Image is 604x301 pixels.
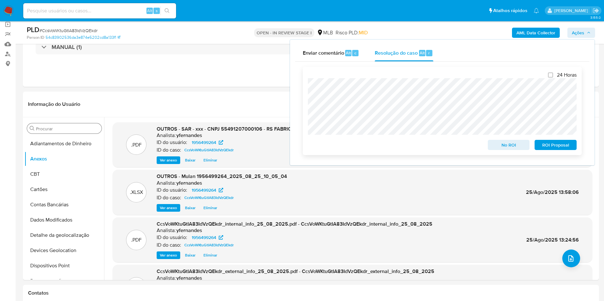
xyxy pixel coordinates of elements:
[25,197,104,212] button: Contas Bancárias
[200,251,220,259] button: Eliminar
[131,141,142,148] p: .PDF
[160,157,177,163] span: Ver anexo
[184,146,234,154] span: CcsVoWKtuGtIA83IdVzQEkdr
[200,204,220,212] button: Eliminar
[25,258,104,273] button: Dispositivos Point
[157,242,181,248] p: ID do caso:
[535,140,577,150] button: ROI Proposal
[28,101,80,107] h1: Informação do Usuário
[526,236,579,243] span: 25/Ago/2025 13:24:56
[157,251,180,259] button: Ver anexo
[572,28,584,38] span: Ações
[23,7,176,15] input: Pesquise usuários ou casos...
[548,72,553,78] input: 24 Horas
[25,273,104,289] button: Documentação
[593,7,599,14] a: Sair
[157,147,181,153] p: ID do caso:
[526,188,579,196] span: 25/Ago/2025 13:58:06
[25,136,104,151] button: Adiantamentos de Dinheiro
[534,8,539,13] a: Notificações
[192,139,216,146] span: 1956499264
[512,28,560,38] button: AML Data Collector
[157,220,432,228] span: CcsVoWKtuGtIA83IdVzQEkdr_internal_info_25_08_2025.pdf - CcsVoWKtuGtIA83IdVzQEkdr_internal_info_25...
[182,194,236,202] a: CcsVoWKtuGtIA83IdVzQEkdr
[420,50,425,56] span: Alt
[176,132,202,139] h6: yfernandes
[176,227,202,234] h6: yfernandes
[157,156,180,164] button: Ver anexo
[192,186,216,194] span: 1956499264
[182,241,236,249] a: CcsVoWKtuGtIA83IdVzQEkdr
[25,228,104,243] button: Detalhe da geolocalização
[188,186,227,194] a: 1956499264
[185,252,195,258] span: Baixar
[157,195,181,201] p: ID do caso:
[28,290,594,296] h1: Contatos
[46,35,120,40] a: 54c83902536da3e874e5202cd8a133f1
[492,140,525,149] span: No ROI
[25,151,104,167] button: Anexos
[157,173,287,180] span: OUTROS - Mulan 1956499264_2025_08_25_10_05_04
[488,140,530,150] button: No ROI
[52,44,82,51] h3: MANUAL (1)
[147,8,152,14] span: Alt
[539,140,572,149] span: ROI Proposal
[36,126,99,132] input: Procurar
[156,8,158,14] span: s
[590,15,601,20] span: 3.155.0
[157,275,176,281] p: Analista:
[554,8,590,14] p: yngrid.fernandes@mercadolivre.com
[188,139,227,146] a: 1956499264
[557,72,577,78] span: 24 Horas
[157,187,187,193] p: ID do usuário:
[131,236,142,243] p: .PDF
[192,234,216,241] span: 1956499264
[516,28,555,38] b: AML Data Collector
[157,227,176,234] p: Analista:
[254,28,314,37] p: OPEN - IN REVIEW STAGE I
[200,156,220,164] button: Eliminar
[303,49,344,56] span: Enviar comentário
[428,50,430,56] span: r
[160,6,174,15] button: search-icon
[182,251,199,259] button: Baixar
[346,50,351,56] span: Alt
[39,27,97,34] span: # CcsVoWKtuGtIA83IdVzQEkdr
[160,205,177,211] span: Ver anexo
[336,29,368,36] span: Risco PLD:
[30,126,35,131] button: Procurar
[157,234,187,241] p: ID do usuário:
[182,204,199,212] button: Baixar
[203,252,217,258] span: Eliminar
[354,50,356,56] span: c
[188,234,227,241] a: 1956499264
[176,180,202,186] h6: yfernandes
[130,189,143,196] p: .XLSX
[359,29,368,36] span: MID
[493,7,527,14] span: Atalhos rápidos
[25,243,104,258] button: Devices Geolocation
[157,139,187,146] p: ID do usuário:
[25,167,104,182] button: CBT
[27,24,39,35] b: PLD
[203,205,217,211] span: Eliminar
[184,194,234,202] span: CcsVoWKtuGtIA83IdVzQEkdr
[182,146,236,154] a: CcsVoWKtuGtIA83IdVzQEkdr
[184,241,234,249] span: CcsVoWKtuGtIA83IdVzQEkdr
[185,157,195,163] span: Baixar
[36,40,586,54] div: MANUAL (1)
[27,35,44,40] b: Person ID
[25,212,104,228] button: Dados Modificados
[176,275,202,281] h6: yfernandes
[317,29,333,36] div: MLB
[562,250,580,267] button: upload-file
[160,252,177,258] span: Ver anexo
[157,268,434,275] span: CcsVoWKtuGtIA83IdVzQEkdr_external_info_25_08_2025.pdf - CcsVoWKtuGtIA83IdVzQEkdr_external_info_25...
[185,205,195,211] span: Baixar
[157,125,393,133] span: OUTROS - SAR - xxx - CNPJ 55491207000106 - RS FABRICACAO E COMERCIALIZACAO DE JOIAS LTDA
[157,132,176,139] p: Analista:
[25,182,104,197] button: Cartões
[182,156,199,164] button: Baixar
[567,28,595,38] button: Ações
[157,180,176,186] p: Analista:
